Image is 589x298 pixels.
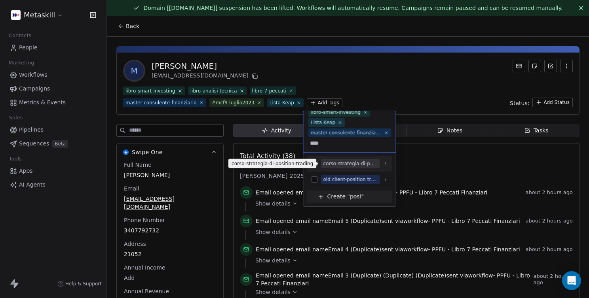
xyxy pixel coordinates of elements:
[350,192,361,201] span: posi
[307,156,393,203] div: Suggestions
[311,109,361,116] div: libro-smart-investing
[232,160,313,167] p: corso-strategia-di-position-trading
[361,192,364,201] span: "
[323,160,378,167] div: corso-strategia-di-position-trading
[311,129,382,136] div: master-consulente-finanziario
[312,190,388,203] button: Create "posi"
[323,176,378,183] div: old client-position trading
[327,192,350,201] span: Create "
[311,119,335,126] div: Lista Keap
